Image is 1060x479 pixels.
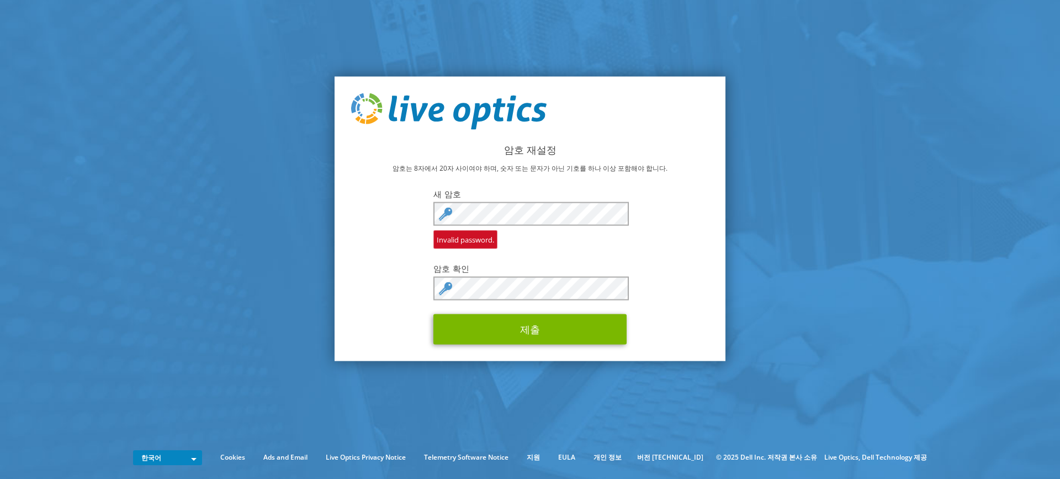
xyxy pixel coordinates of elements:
a: 지원 [518,451,548,464]
a: 개인 정보 [585,451,630,464]
a: Telemetry Software Notice [416,451,517,464]
label: 새 암호 [433,188,627,199]
img: live_optics_svg.svg [351,93,547,130]
h2: 암호 재설정 [351,143,709,155]
span: Invalid password. [433,230,497,249]
a: Live Optics Privacy Notice [317,451,414,464]
a: Cookies [212,451,253,464]
li: 버전 [TECHNICAL_ID] [632,451,709,464]
button: 제출 [433,314,627,344]
li: © 2025 Dell Inc. 저작권 본사 소유 [711,451,823,464]
label: 암호 확인 [433,262,627,273]
a: Ads and Email [255,451,316,464]
li: Live Optics, Dell Technology 제공 [824,451,927,464]
a: EULA [550,451,584,464]
p: 암호는 8자에서 20자 사이여야 하며, 숫자 또는 문자가 아닌 기호를 하나 이상 포함해야 합니다. [351,162,709,174]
